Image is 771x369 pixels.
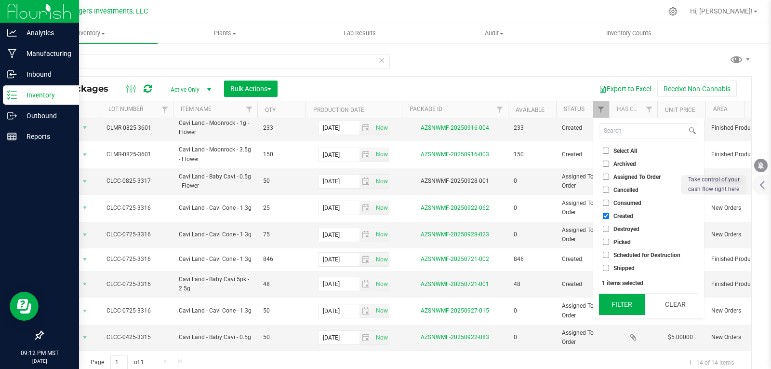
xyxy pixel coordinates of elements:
span: Created [562,255,603,264]
span: 75 [263,230,300,239]
input: Cancelled [603,187,609,193]
span: Life Changers Investments, LLC [49,7,148,15]
a: Production Date [313,107,364,113]
span: Set Current date [373,277,390,291]
span: Set Current date [373,304,390,318]
span: select [373,201,389,215]
p: Analytics [17,27,75,39]
span: Cavi Land - Cavi Cone - 1.3g [179,230,252,239]
span: select [79,148,91,162]
input: Picked [603,239,609,245]
span: select [359,201,373,215]
span: All Packages [50,83,118,94]
a: Inventory Counts [561,23,696,43]
span: select [373,331,389,344]
span: Assigned To Order [613,174,661,180]
span: CLMR-0825-3601 [106,123,167,133]
button: Export to Excel [593,81,657,97]
span: 50 [263,177,300,186]
span: Inventory [23,29,158,38]
span: 50 [263,306,300,315]
p: [DATE] [4,357,75,365]
span: Set Current date [373,331,390,345]
span: CLCC-0725-3316 [106,280,167,289]
span: Cavi Land - Moonrock - 3.5g - Flower [179,145,252,164]
span: select [359,175,373,188]
span: select [373,253,389,266]
a: AZSNWMF-20250922-083 [421,334,489,341]
div: Manage settings [667,7,679,16]
span: select [373,277,389,291]
input: Search Package ID, Item Name, SKU, Lot or Part Number... [42,54,390,68]
inline-svg: Analytics [7,28,17,38]
span: Cavi Land - Baby Cavi 5pk - 2.5g [179,275,252,293]
span: Set Current date [373,148,390,162]
span: 233 [514,123,550,133]
span: select [359,277,373,291]
inline-svg: Inbound [7,69,17,79]
span: select [79,277,91,291]
span: 25 [263,204,300,213]
span: CLCC-0725-3316 [106,255,167,264]
inline-svg: Manufacturing [7,49,17,58]
a: Filter [157,101,173,118]
span: select [79,304,91,318]
p: Manufacturing [17,48,75,59]
span: select [79,121,91,135]
inline-svg: Outbound [7,111,17,121]
p: Inbound [17,68,75,80]
span: CLCC-0825-3317 [106,177,167,186]
span: Assigned To Order [562,199,603,217]
span: CLCC-0725-3316 [106,204,167,213]
span: Picked [613,239,631,245]
span: Destroyed [613,226,639,232]
span: Set Current date [373,121,390,135]
span: 150 [263,150,300,159]
inline-svg: Reports [7,132,17,141]
a: Qty [265,107,276,113]
p: Reports [17,131,75,142]
input: Assigned To Order [603,174,609,180]
a: Available [516,107,545,113]
span: select [359,228,373,242]
a: Filter [641,101,657,118]
span: Cancelled [613,187,638,193]
a: AZSNWMF-20250928-023 [421,231,489,238]
a: AZSNWMF-20250916-004 [421,124,489,131]
a: Lab Results [292,23,427,43]
span: 0 [514,204,550,213]
iframe: Resource center [10,292,39,321]
span: Cavi Land - Cavi Cone - 1.3g [179,255,252,264]
button: Bulk Actions [224,81,278,97]
span: select [373,148,389,162]
span: 0 [514,333,550,342]
span: Set Current date [373,228,390,242]
span: Scheduled for Destruction [613,252,680,258]
a: Filter [593,101,609,118]
span: select [373,228,389,242]
span: Created [613,213,633,219]
span: Audit [427,29,561,38]
span: 48 [263,280,300,289]
input: Select All [603,148,609,154]
p: Inventory [17,89,75,101]
button: Clear [652,294,698,315]
button: Filter [599,294,645,315]
a: AZSNWMF-20250916-003 [421,151,489,158]
span: select [359,148,373,162]
span: 0 [514,306,550,315]
span: select [359,253,373,266]
span: select [373,304,389,318]
span: 846 [514,255,550,264]
span: Cavi Land - Baby Cavi - 0.5g - Flower [179,172,252,191]
a: Filter [241,101,257,118]
div: 1 items selected [602,280,695,287]
span: Hi, [PERSON_NAME]! [690,7,753,15]
span: Assigned To Order [562,172,603,191]
a: Filter [492,101,508,118]
span: Created [562,280,603,289]
span: Consumed [613,200,641,206]
span: Cavi Land - Moonrock - 1g - Flower [179,119,252,137]
span: Set Current date [373,253,390,267]
button: Receive Non-Cannabis [657,81,737,97]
